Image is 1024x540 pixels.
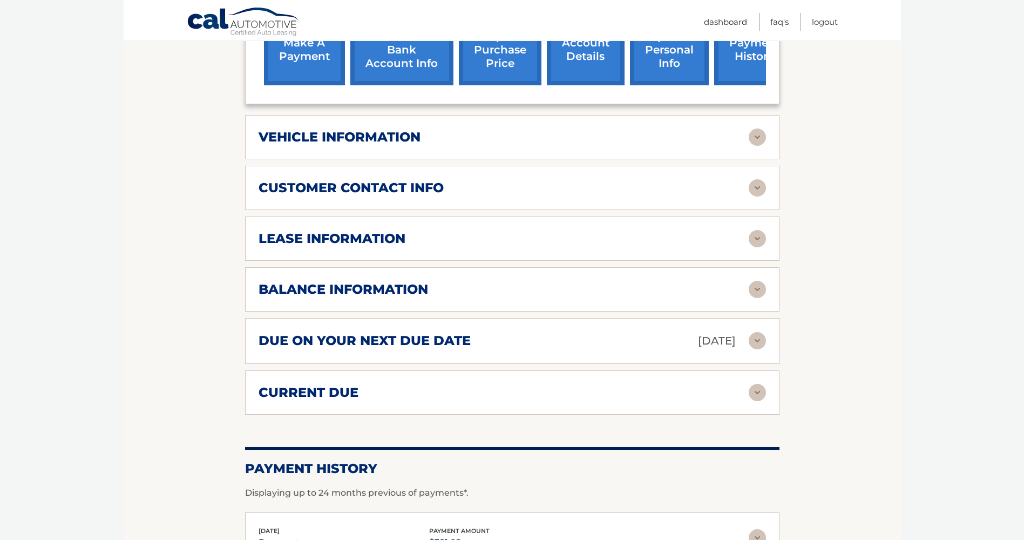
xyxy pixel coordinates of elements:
[749,384,766,401] img: accordion-rest.svg
[259,129,421,145] h2: vehicle information
[259,281,428,298] h2: balance information
[704,13,747,31] a: Dashboard
[429,527,490,535] span: payment amount
[259,527,280,535] span: [DATE]
[245,487,779,500] p: Displaying up to 24 months previous of payments*.
[245,461,779,477] h2: Payment History
[749,179,766,197] img: accordion-rest.svg
[259,180,444,196] h2: customer contact info
[259,231,405,247] h2: lease information
[459,15,541,85] a: request purchase price
[749,332,766,349] img: accordion-rest.svg
[812,13,838,31] a: Logout
[350,15,453,85] a: Add/Remove bank account info
[259,384,358,401] h2: current due
[749,281,766,298] img: accordion-rest.svg
[187,7,300,38] a: Cal Automotive
[264,15,345,85] a: make a payment
[698,332,736,350] p: [DATE]
[749,230,766,247] img: accordion-rest.svg
[259,333,471,349] h2: due on your next due date
[770,13,789,31] a: FAQ's
[749,129,766,146] img: accordion-rest.svg
[630,15,709,85] a: update personal info
[547,15,625,85] a: account details
[714,15,795,85] a: payment history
